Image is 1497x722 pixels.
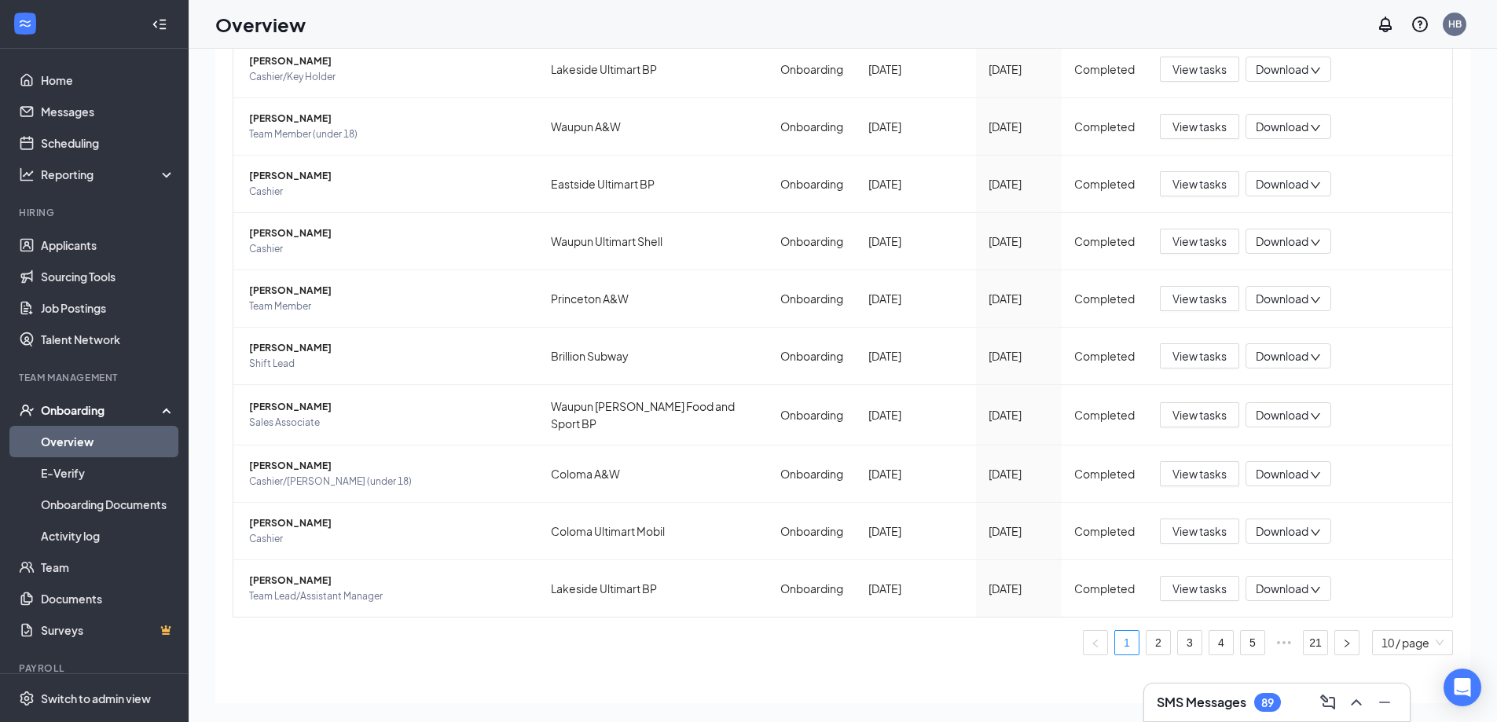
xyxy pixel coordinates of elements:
[1172,522,1227,540] span: View tasks
[249,53,526,69] span: [PERSON_NAME]
[538,385,768,445] td: Waupun [PERSON_NAME] Food and Sport BP
[1310,65,1321,76] span: down
[768,98,856,156] td: Onboarding
[1172,175,1227,192] span: View tasks
[249,283,526,299] span: [PERSON_NAME]
[1209,630,1234,655] li: 4
[41,402,162,418] div: Onboarding
[868,580,963,597] div: [DATE]
[1256,523,1308,540] span: Download
[1319,693,1337,712] svg: ComposeMessage
[868,290,963,307] div: [DATE]
[19,402,35,418] svg: UserCheck
[1146,630,1171,655] li: 2
[768,270,856,328] td: Onboarding
[538,270,768,328] td: Princeton A&W
[41,520,175,552] a: Activity log
[1375,693,1394,712] svg: Minimize
[41,96,175,127] a: Messages
[868,175,963,192] div: [DATE]
[1342,639,1352,648] span: right
[1074,233,1135,250] div: Completed
[249,111,526,126] span: [PERSON_NAME]
[1310,411,1321,422] span: down
[1172,60,1227,78] span: View tasks
[1448,17,1462,31] div: HB
[768,156,856,213] td: Onboarding
[1303,630,1328,655] li: 21
[249,126,526,142] span: Team Member (under 18)
[538,503,768,560] td: Coloma Ultimart Mobil
[1256,466,1308,482] span: Download
[1172,347,1227,365] span: View tasks
[1177,630,1202,655] li: 3
[1310,295,1321,306] span: down
[1256,61,1308,78] span: Download
[19,662,172,675] div: Payroll
[868,233,963,250] div: [DATE]
[538,213,768,270] td: Waupun Ultimart Shell
[249,340,526,356] span: [PERSON_NAME]
[768,41,856,98] td: Onboarding
[249,474,526,489] span: Cashier/[PERSON_NAME] (under 18)
[1074,175,1135,192] div: Completed
[1271,630,1297,655] span: •••
[1157,694,1246,711] h3: SMS Messages
[249,458,526,474] span: [PERSON_NAME]
[1074,290,1135,307] div: Completed
[1160,519,1239,544] button: View tasks
[41,127,175,159] a: Scheduling
[538,445,768,503] td: Coloma A&W
[1256,348,1308,365] span: Download
[249,399,526,415] span: [PERSON_NAME]
[868,522,963,540] div: [DATE]
[1376,15,1395,34] svg: Notifications
[1160,402,1239,427] button: View tasks
[1310,470,1321,481] span: down
[249,184,526,200] span: Cashier
[249,515,526,531] span: [PERSON_NAME]
[989,406,1049,423] div: [DATE]
[989,60,1049,78] div: [DATE]
[538,328,768,385] td: Brillion Subway
[1256,407,1308,423] span: Download
[249,69,526,85] span: Cashier/Key Holder
[41,64,175,96] a: Home
[538,41,768,98] td: Lakeside Ultimart BP
[1172,118,1227,135] span: View tasks
[989,175,1049,192] div: [DATE]
[1344,690,1369,715] button: ChevronUp
[41,324,175,355] a: Talent Network
[41,583,175,614] a: Documents
[1334,630,1359,655] button: right
[19,371,172,384] div: Team Management
[1256,233,1308,250] span: Download
[1241,631,1264,654] a: 5
[768,385,856,445] td: Onboarding
[249,415,526,431] span: Sales Associate
[1172,406,1227,423] span: View tasks
[989,580,1049,597] div: [DATE]
[1256,291,1308,307] span: Download
[1074,406,1135,423] div: Completed
[1304,631,1327,654] a: 21
[1114,630,1139,655] li: 1
[1240,630,1265,655] li: 5
[1381,631,1444,654] span: 10 / page
[1178,631,1202,654] a: 3
[1372,690,1397,715] button: Minimize
[249,356,526,372] span: Shift Lead
[1074,522,1135,540] div: Completed
[152,16,167,32] svg: Collapse
[1310,237,1321,248] span: down
[538,560,768,617] td: Lakeside Ultimart BP
[1074,118,1135,135] div: Completed
[1172,290,1227,307] span: View tasks
[1315,690,1341,715] button: ComposeMessage
[41,457,175,489] a: E-Verify
[41,229,175,261] a: Applicants
[41,614,175,646] a: SurveysCrown
[1160,57,1239,82] button: View tasks
[1411,15,1429,34] svg: QuestionInfo
[768,503,856,560] td: Onboarding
